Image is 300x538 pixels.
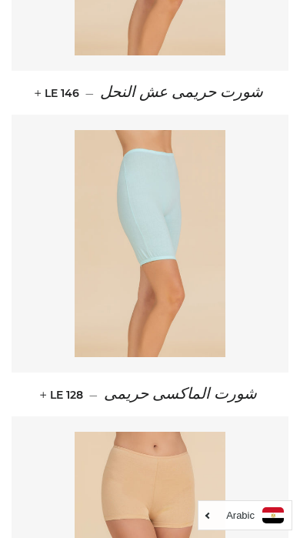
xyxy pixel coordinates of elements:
[100,84,263,101] span: شورت حريمى عش النحل
[43,388,83,402] span: LE 128
[12,373,288,416] a: شورت الماكسى حريمى — LE 128
[12,71,288,115] a: شورت حريمى عش النحل — LE 146
[38,86,79,100] span: LE 146
[85,86,94,100] span: —
[226,510,255,520] i: Arabic
[104,386,257,403] span: شورت الماكسى حريمى
[206,507,284,523] a: Arabic
[89,388,98,402] span: —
